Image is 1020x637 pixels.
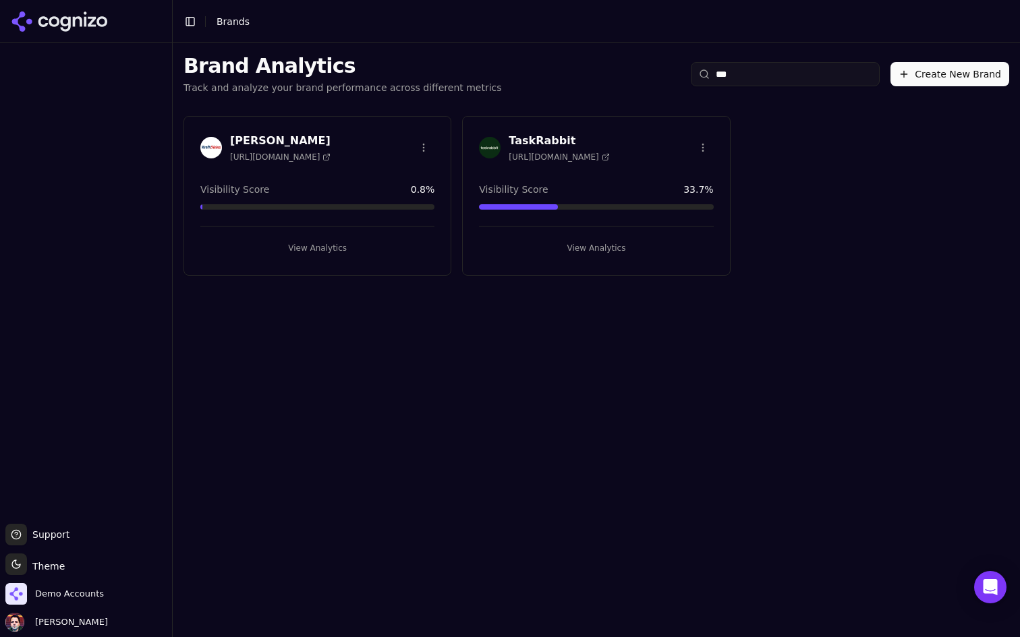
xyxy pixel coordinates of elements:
div: Open Intercom Messenger [974,571,1007,603]
span: Support [27,528,69,541]
img: TaskRabbit [479,137,501,158]
h3: [PERSON_NAME] [230,133,331,149]
p: Track and analyze your brand performance across different metrics [183,81,502,94]
img: Kraft Heinz [200,137,222,158]
nav: breadcrumb [217,15,250,28]
span: Visibility Score [200,183,269,196]
span: Demo Accounts [35,588,104,600]
img: Demo Accounts [5,583,27,605]
span: Theme [27,561,65,572]
span: Brands [217,16,250,27]
h1: Brand Analytics [183,54,502,78]
button: Create New Brand [890,62,1009,86]
span: 33.7 % [683,183,713,196]
button: Open user button [5,613,108,632]
button: View Analytics [479,237,713,259]
span: [PERSON_NAME] [30,616,108,628]
span: Visibility Score [479,183,548,196]
img: Deniz Ozcan [5,613,24,632]
span: [URL][DOMAIN_NAME] [509,152,609,162]
span: 0.8 % [411,183,435,196]
button: Open organization switcher [5,583,104,605]
button: View Analytics [200,237,434,259]
span: [URL][DOMAIN_NAME] [230,152,331,162]
h3: TaskRabbit [509,133,609,149]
